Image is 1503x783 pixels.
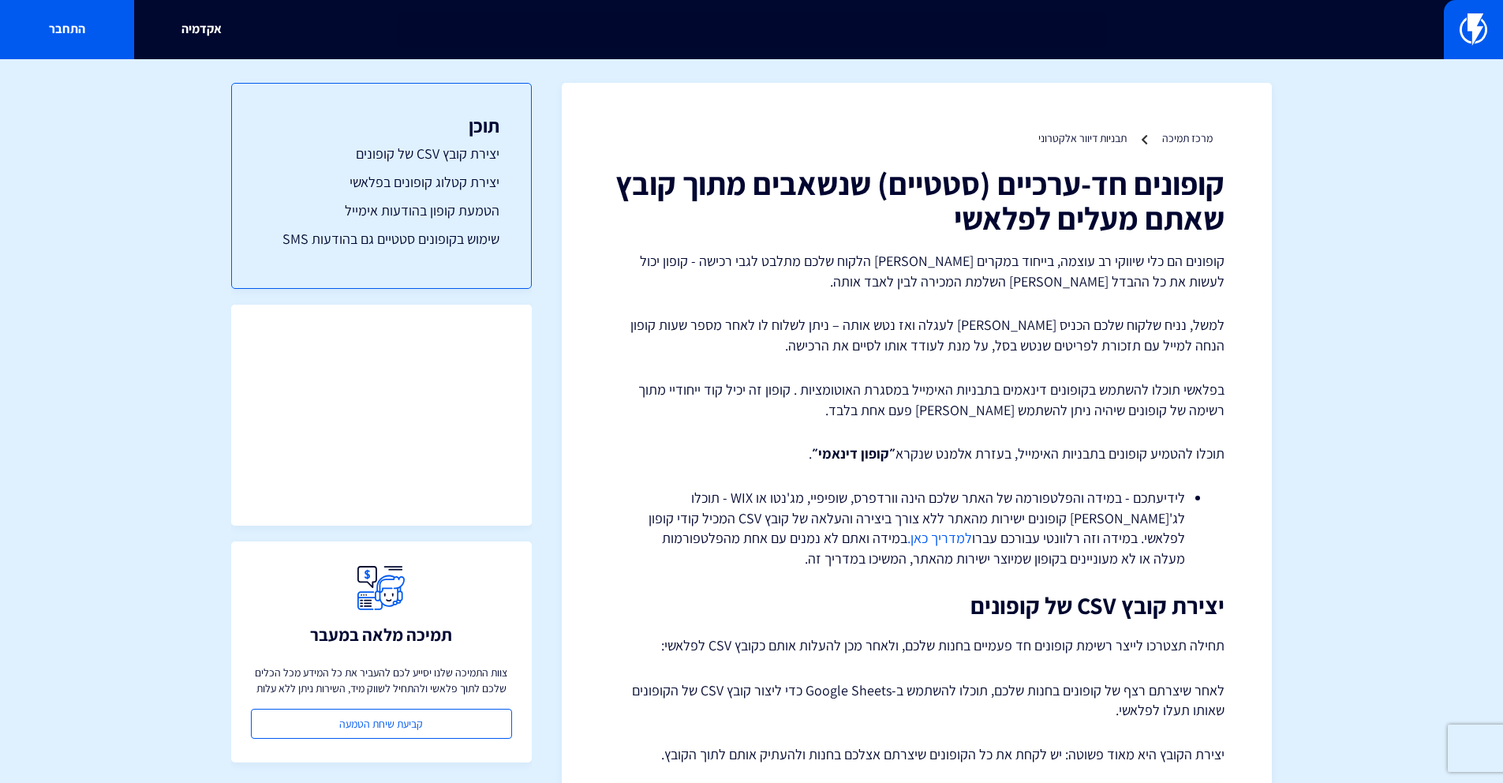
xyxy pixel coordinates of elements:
h2: יצירת קובץ CSV של קופונים [609,593,1224,619]
a: למדריך כאן. [907,529,972,547]
a: הטמעת קופון בהודעות אימייל [264,200,499,221]
h1: קופונים חד-ערכיים (סטטיים) שנשאבים מתוך קובץ שאתם מעלים לפלאשי [609,166,1224,235]
h3: תוכן [264,115,499,136]
input: חיפוש מהיר... [397,12,1107,48]
a: יצירת קובץ CSV של קופונים [264,144,499,164]
strong: ״קופון דינאמי״ [812,444,895,463]
a: מרכז תמיכה [1162,131,1213,145]
p: קופונים הם כלי שיווקי רב עוצמה, בייחוד במקרים [PERSON_NAME] הלקוח שלכם מתלבט לגבי רכישה - קופון י... [609,251,1224,291]
a: קביעת שיחת הטמעה [251,709,512,739]
p: תחילה תצטרכו לייצר רשימת קופונים חד פעמיים בחנות שלכם, ולאחר מכן להעלות אותם כקובץ CSV לפלאשי: [609,635,1224,657]
p: לאחר שיצרתם רצף של קופונים בחנות שלכם, תוכלו להשתמש ב-Google Sheets כדי ליצור קובץ CSV של הקופוני... [609,680,1224,721]
p: תוכלו להטמיע קופונים בתבניות האימייל, בעזרת אלמנט שנקרא . [609,444,1224,464]
a: שימוש בקופונים סטטיים גם בהודעות SMS [264,229,499,249]
p: יצירת הקובץ היא מאוד פשוטה: יש לקחת את כל הקופונים שיצרתם אצלכם בחנות ולהעתיק אותם לתוך הקובץ. [609,744,1224,765]
a: תבניות דיוור אלקטרוני [1038,131,1127,145]
li: לידיעתכם - במידה והפלטפורמה של האתר שלכם הינה וורדפרס, שופיפיי, מג'נטו או WIX - תוכלו לג'[PERSON_... [649,488,1185,569]
p: צוות התמיכה שלנו יסייע לכם להעביר את כל המידע מכל הכלים שלכם לתוך פלאשי ולהתחיל לשווק מיד, השירות... [251,665,512,696]
h3: תמיכה מלאה במעבר [310,625,452,644]
p: בפלאשי תוכלו להשתמש בקופונים דינאמים בתבניות האימייל במסגרת האוטומציות . קופון זה יכיל קוד ייחודי... [609,380,1224,420]
a: יצירת קטלוג קופונים בפלאשי [264,172,499,193]
p: למשל, נניח שלקוח שלכם הכניס [PERSON_NAME] לעגלה ואז נטש אותה – ניתן לשלוח לו לאחר מספר שעות קופון... [609,315,1224,355]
